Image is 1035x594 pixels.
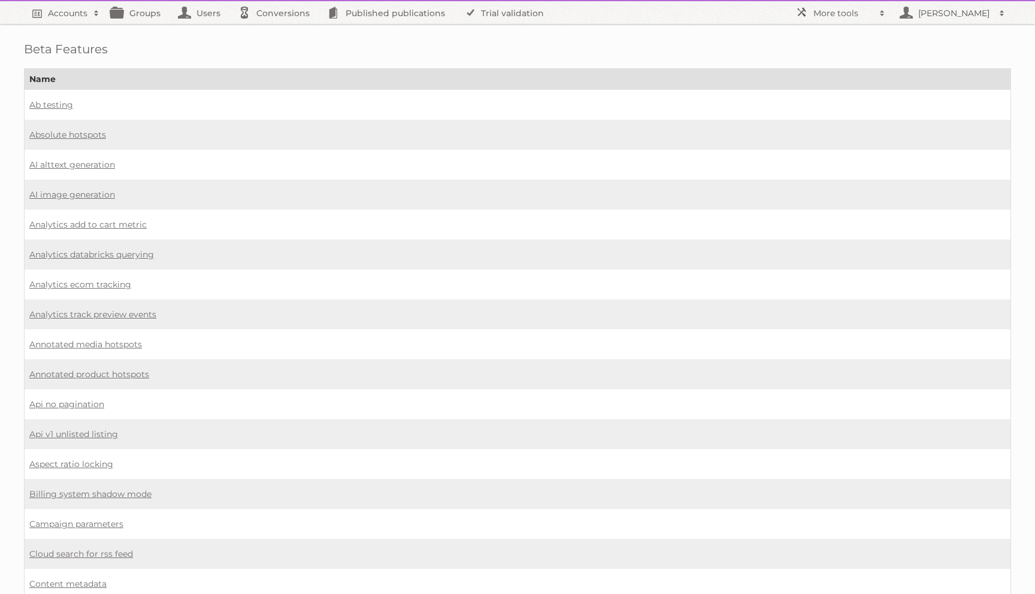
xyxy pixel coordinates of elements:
h2: [PERSON_NAME] [915,7,993,19]
a: Annotated media hotspots [29,339,142,350]
a: Analytics track preview events [29,309,156,320]
a: AI alttext generation [29,159,115,170]
a: Analytics ecom tracking [29,279,131,290]
a: Analytics add to cart metric [29,219,147,230]
a: Trial validation [457,1,556,24]
a: Cloud search for rss feed [29,548,133,559]
a: Campaign parameters [29,519,123,529]
a: AI image generation [29,189,115,200]
a: Conversions [232,1,322,24]
th: Name [25,69,1011,90]
h2: Accounts [48,7,87,19]
a: Published publications [322,1,457,24]
a: More tools [789,1,891,24]
a: [PERSON_NAME] [891,1,1011,24]
a: Content metadata [29,578,107,589]
a: Absolute hotspots [29,129,106,140]
a: Aspect ratio locking [29,459,113,469]
h1: Beta Features [24,42,1011,56]
a: Api v1 unlisted listing [29,429,118,440]
a: Analytics databricks querying [29,249,154,260]
a: Groups [105,1,172,24]
h2: More tools [813,7,873,19]
a: Accounts [24,1,105,24]
a: Users [172,1,232,24]
a: Annotated product hotspots [29,369,149,380]
a: Ab testing [29,99,73,110]
a: Api no pagination [29,399,104,410]
a: Billing system shadow mode [29,489,152,499]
